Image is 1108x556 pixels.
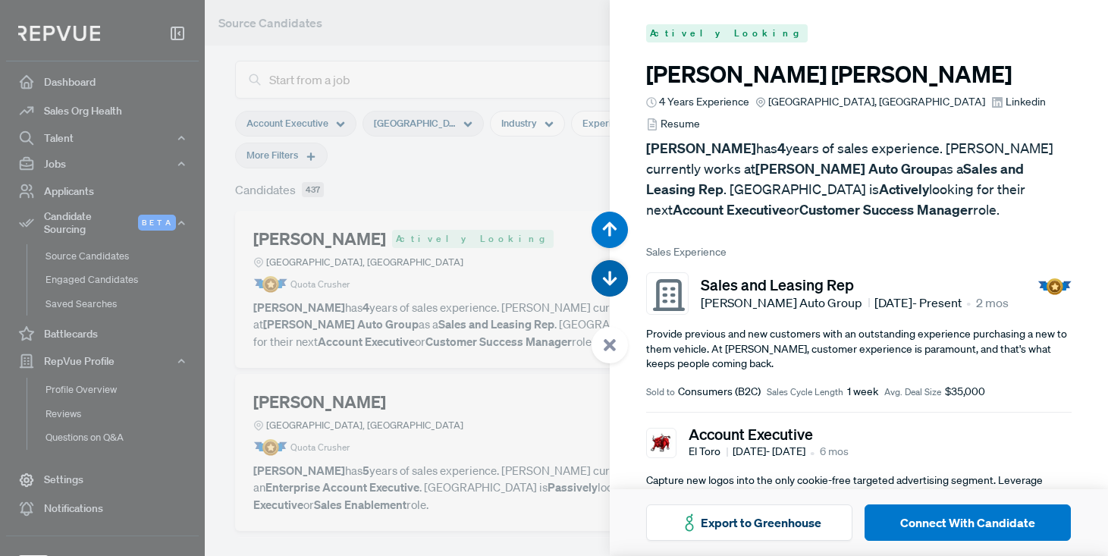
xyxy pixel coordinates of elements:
[701,294,870,312] span: [PERSON_NAME] Auto Group
[646,116,700,132] a: Resume
[733,444,805,460] span: [DATE] - [DATE]
[661,116,700,132] span: Resume
[689,444,728,460] span: El Toro
[768,94,985,110] span: [GEOGRAPHIC_DATA], [GEOGRAPHIC_DATA]
[1006,94,1046,110] span: Linkedin
[966,294,971,312] article: •
[659,94,749,110] span: 4 Years Experience
[646,61,1072,88] h3: [PERSON_NAME] [PERSON_NAME]
[646,473,1072,518] p: Capture new logos into the only cookie-free targeted advertising segment. Leverage proprietary te...
[646,327,1072,372] p: Provide previous and new customers with an outstanding experience purchasing a new to them vehicl...
[646,138,1072,220] p: has years of sales experience. [PERSON_NAME] currently works at as a . [GEOGRAPHIC_DATA] is looki...
[884,385,941,399] span: Avg. Deal Size
[646,504,852,541] button: Export to Greenhouse
[646,385,675,399] span: Sold to
[820,444,849,460] span: 6 mos
[755,160,940,177] strong: [PERSON_NAME] Auto Group
[810,443,815,461] article: •
[689,425,849,443] h5: Account Executive
[648,430,673,455] img: El Toro IP Targeting
[879,181,929,198] strong: Actively
[678,384,761,400] span: Consumers (B2C)
[646,140,756,157] strong: [PERSON_NAME]
[847,384,878,400] span: 1 week
[799,201,973,218] strong: Customer Success Manager
[945,384,985,400] span: $35,000
[777,140,786,157] strong: 4
[646,24,808,42] span: Actively Looking
[1037,278,1072,295] img: Quota Badge
[767,385,843,399] span: Sales Cycle Length
[865,504,1071,541] button: Connect With Candidate
[874,294,962,312] span: [DATE] - Present
[701,275,1009,294] h5: Sales and Leasing Rep
[976,294,1009,312] span: 2 mos
[673,201,786,218] strong: Account Executive
[991,94,1046,110] a: Linkedin
[646,244,1072,260] span: Sales Experience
